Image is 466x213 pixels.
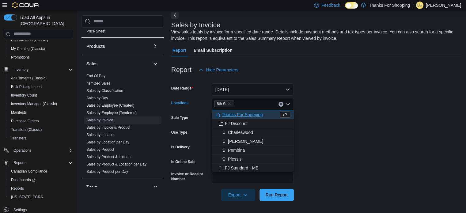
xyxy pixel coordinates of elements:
a: Sales by Employee (Tendered) [86,111,137,115]
span: 8th St [217,101,226,107]
span: Bulk Pricing Import [11,84,42,89]
button: Reports [11,159,29,166]
button: Operations [1,146,75,155]
a: Reports [9,185,26,192]
button: Bulk Pricing Import [6,82,75,91]
a: Inventory Manager (Classic) [9,100,59,108]
a: [US_STATE] CCRS [9,193,45,201]
span: Manifests [9,109,73,116]
span: Dashboards [9,176,73,184]
a: Transfers (Classic) [9,126,44,133]
button: Transfers (Classic) [6,125,75,134]
span: Purchase Orders [11,119,39,124]
span: Operations [13,148,32,153]
a: My Catalog (Classic) [9,45,47,52]
a: Sales by Product [86,147,114,152]
button: Purchase Orders [6,117,75,125]
label: Invoice or Receipt Number [171,172,209,181]
span: Bulk Pricing Import [9,83,73,90]
button: [US_STATE] CCRS [6,193,75,201]
div: Pricing [81,28,164,37]
p: [PERSON_NAME] [426,2,461,9]
a: Price Sheet [86,29,105,33]
h3: Taxes [86,184,98,190]
input: Dark Mode [345,2,358,9]
button: Taxes [86,184,150,190]
label: Locations [171,101,189,105]
a: Dashboards [6,176,75,184]
span: Canadian Compliance [11,169,47,174]
span: Transfers (Classic) [9,126,73,133]
span: Report [172,44,186,56]
button: My Catalog (Classic) [6,44,75,53]
span: My Catalog (Classic) [9,45,73,52]
span: Settings [13,207,27,212]
span: Washington CCRS [9,193,73,201]
span: Operations [11,147,73,154]
a: Sales by Location [86,133,116,137]
a: Sales by Invoice & Product [86,125,130,130]
button: Plessis [212,155,294,164]
button: Sales [152,60,159,67]
h3: Report [171,66,191,74]
button: Run Report [260,189,294,201]
span: 8th St [214,101,234,107]
button: Export [221,189,255,201]
span: Transfers [9,135,73,142]
span: Load All Apps in [GEOGRAPHIC_DATA] [17,14,73,27]
span: Purchase Orders [9,117,73,125]
span: Reports [11,186,24,191]
p: Thanks For Shopping [369,2,410,9]
a: Sales by Classification [86,89,123,93]
a: Sales by Product & Location [86,155,133,159]
span: Feedback [321,2,340,8]
span: Sales by Employee (Tendered) [86,110,137,115]
span: Run Report [266,192,288,198]
button: Canadian Compliance [6,167,75,176]
button: Inventory Manager (Classic) [6,100,75,108]
a: End Of Day [86,74,105,78]
button: Taxes [152,183,159,190]
span: FJ Discount [225,120,248,127]
span: Reports [11,159,73,166]
span: Canadian Compliance [9,168,73,175]
span: Dashboards [11,177,36,182]
button: Reports [6,184,75,193]
button: Thanks For Shopping [212,110,294,119]
span: Inventory Count [9,92,73,99]
span: Adjustments (Classic) [9,74,73,82]
button: Close list of options [285,102,290,107]
span: Transfers (Classic) [11,127,42,132]
span: Charleswood [228,129,253,135]
button: Classification (Classic) [6,36,75,44]
span: Export [225,189,252,201]
a: Bulk Pricing Import [9,83,44,90]
span: Inventory Manager (Classic) [11,101,57,106]
h3: Products [86,43,105,49]
span: Sales by Day [86,96,108,101]
a: Manifests [9,109,29,116]
button: FJ Discount [212,119,294,128]
a: Sales by Employee (Created) [86,103,134,108]
span: Email Subscription [194,44,233,56]
button: Products [86,43,150,49]
a: Sales by Location per Day [86,140,129,144]
h3: Sales by Invoice [171,21,220,29]
span: Reports [13,160,26,165]
button: Products [152,43,159,50]
div: View sales totals by invoice for a specified date range. Details include payment methods and tax ... [171,29,458,42]
button: Inventory [1,65,75,74]
span: Manifests [11,110,27,115]
span: Thanks For Shopping [222,112,263,118]
a: Purchase Orders [9,117,41,125]
a: Canadian Compliance [9,168,50,175]
a: Sales by Invoice [86,118,113,122]
span: Inventory [13,67,28,72]
span: Adjustments (Classic) [11,76,47,81]
span: Hide Parameters [206,67,238,73]
span: Inventory Count [11,93,37,98]
span: LG [417,2,422,9]
span: Sales by Product & Location per Day [86,162,146,167]
span: Itemized Sales [86,81,111,86]
button: Remove 8th St from selection in this group [228,102,231,106]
